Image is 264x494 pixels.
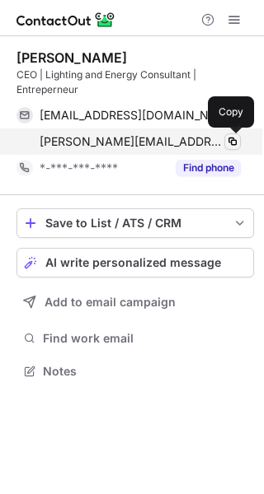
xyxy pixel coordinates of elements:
[16,68,254,97] div: CEO | Lighting and Energy Consultant | Entreperneur
[176,160,241,176] button: Reveal Button
[16,248,254,277] button: AI write personalized message
[43,364,247,379] span: Notes
[16,287,254,317] button: Add to email campaign
[16,49,127,66] div: [PERSON_NAME]
[16,208,254,238] button: save-profile-one-click
[45,217,225,230] div: Save to List / ATS / CRM
[16,360,254,383] button: Notes
[40,108,229,123] span: [EMAIL_ADDRESS][DOMAIN_NAME]
[16,327,254,350] button: Find work email
[43,331,247,346] span: Find work email
[45,256,221,269] span: AI write personalized message
[45,296,176,309] span: Add to email campaign
[16,10,115,30] img: ContactOut v5.3.10
[40,134,223,149] span: [PERSON_NAME][EMAIL_ADDRESS][DOMAIN_NAME]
